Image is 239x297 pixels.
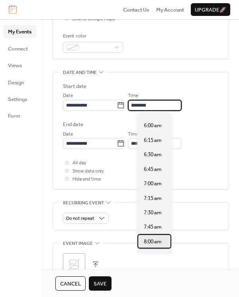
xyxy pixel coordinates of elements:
span: Date and time [63,69,97,77]
span: Save [94,280,107,288]
span: Time [128,92,138,100]
a: Contact Us [123,6,149,14]
span: 6:45 am [144,165,162,173]
span: Time [128,130,138,138]
span: Link to Google Maps [72,15,115,23]
div: ; [63,253,85,276]
div: Event color [63,32,121,40]
span: 7:45 am [144,223,162,231]
span: 7:30 am [144,209,162,217]
span: All day [72,159,86,167]
button: Save [89,276,112,291]
span: Views [8,62,22,70]
span: Hide end time [72,175,101,183]
img: logo [9,5,17,14]
span: 8:00 am [144,238,162,246]
button: Upgrade🚀 [191,3,230,16]
span: Recurring event [63,199,104,207]
span: 6:15 am [144,136,162,144]
a: My Account [156,6,184,14]
a: My Events [3,25,36,38]
a: Connect [3,42,36,55]
span: Date [63,92,73,100]
span: Do not repeat [66,214,94,223]
span: Settings [8,95,27,103]
span: 7:15 am [144,194,162,202]
span: Date [63,130,73,138]
span: Design [8,79,24,87]
span: Show date only [72,167,104,175]
button: Cancel [55,276,86,291]
span: My Events [8,28,31,36]
a: Design [3,76,36,89]
a: Views [3,59,36,72]
span: Connect [8,45,28,53]
a: Settings [3,93,36,105]
span: Form [8,112,20,120]
span: 7:00 am [144,180,162,188]
span: 6:30 am [144,151,162,159]
a: Form [3,109,36,122]
span: Event image [63,240,93,248]
div: Start date [63,82,86,90]
span: Cancel [60,280,81,288]
span: 6:00 am [144,122,162,130]
span: Upgrade 🚀 [195,6,226,14]
div: End date [63,120,83,128]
